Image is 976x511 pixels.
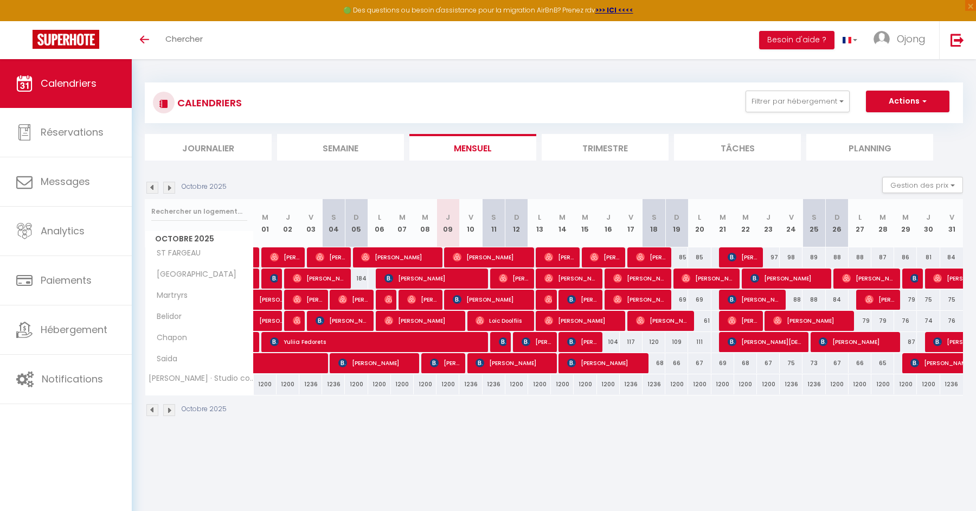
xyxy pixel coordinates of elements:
[746,91,850,112] button: Filtrer par hébergement
[674,134,801,161] li: Tâches
[826,353,849,373] div: 67
[254,374,277,394] div: 1200
[175,91,242,115] h3: CALENDRIERS
[147,311,188,323] span: Belidor
[688,311,711,331] div: 61
[483,374,505,394] div: 1236
[826,290,849,310] div: 84
[409,134,536,161] li: Mensuel
[780,374,802,394] div: 1236
[567,331,598,352] span: [PERSON_NAME]
[322,374,345,394] div: 1236
[897,32,926,46] span: Ojong
[293,310,300,331] span: [PERSON_NAME]
[361,247,437,267] span: [PERSON_NAME]
[780,353,802,373] div: 75
[871,199,894,247] th: 28
[331,212,336,222] abbr: S
[259,305,284,325] span: [PERSON_NAME]
[720,212,726,222] abbr: M
[665,374,688,394] div: 1200
[559,212,566,222] abbr: M
[286,212,290,222] abbr: J
[894,374,917,394] div: 1200
[41,224,85,238] span: Analytics
[544,310,620,331] span: [PERSON_NAME]
[567,353,643,373] span: [PERSON_NAME]
[322,199,345,247] th: 04
[674,212,679,222] abbr: D
[270,268,278,289] span: [PERSON_NAME] [PERSON_NAME]
[293,268,346,289] span: [PERSON_NAME]
[41,175,90,188] span: Messages
[940,374,963,394] div: 1236
[338,353,414,373] span: [PERSON_NAME]
[665,332,688,352] div: 109
[802,353,825,373] div: 73
[309,212,313,222] abbr: V
[459,374,482,394] div: 1236
[643,374,665,394] div: 1236
[182,182,227,192] p: Octobre 2025
[446,212,450,222] abbr: J
[595,5,633,15] strong: >>> ICI <<<<
[871,374,894,394] div: 1200
[338,289,369,310] span: [PERSON_NAME]
[711,199,734,247] th: 21
[254,199,277,247] th: 01
[812,212,817,222] abbr: S
[757,247,780,267] div: 97
[453,289,529,310] span: [PERSON_NAME]
[544,268,598,289] span: [PERSON_NAME]
[145,134,272,161] li: Journalier
[414,374,436,394] div: 1200
[688,199,711,247] th: 20
[917,374,940,394] div: 1200
[711,353,734,373] div: 69
[902,212,909,222] abbr: M
[147,247,203,259] span: ST FARGEAU
[254,290,277,310] a: [PERSON_NAME]
[165,33,203,44] span: Chercher
[894,332,917,352] div: 87
[780,199,802,247] th: 24
[750,268,826,289] span: [PERSON_NAME]
[871,311,894,331] div: 79
[544,289,552,310] span: [PERSON_NAME]
[874,31,890,47] img: ...
[42,372,103,386] span: Notifications
[849,199,871,247] th: 27
[514,212,519,222] abbr: D
[538,212,541,222] abbr: L
[522,331,552,352] span: [PERSON_NAME]
[41,125,104,139] span: Réservations
[665,199,688,247] th: 19
[542,134,669,161] li: Trimestre
[147,353,188,365] span: Saida
[620,332,643,352] div: 117
[871,247,894,267] div: 87
[865,21,939,59] a: ... Ojong
[399,212,406,222] abbr: M
[894,247,917,267] div: 86
[728,247,758,267] span: [PERSON_NAME]
[147,290,190,302] span: Martryrs
[368,199,391,247] th: 06
[345,199,368,247] th: 05
[414,199,436,247] th: 08
[468,212,473,222] abbr: V
[910,268,918,289] span: [PERSON_NAME]
[151,202,247,221] input: Rechercher un logement...
[665,353,688,373] div: 66
[949,212,954,222] abbr: V
[698,212,701,222] abbr: L
[802,290,825,310] div: 88
[643,353,665,373] div: 68
[849,247,871,267] div: 88
[436,374,459,394] div: 1200
[476,353,551,373] span: [PERSON_NAME]
[826,247,849,267] div: 88
[299,199,322,247] th: 03
[41,273,92,287] span: Paiements
[826,374,849,394] div: 1200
